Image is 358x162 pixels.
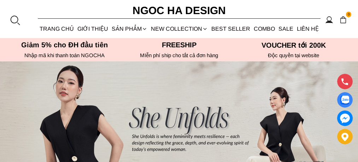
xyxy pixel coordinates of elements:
[38,19,76,38] a: TRANG CHỦ
[339,16,347,24] img: img-CART-ICON-ksit0nf1
[239,41,349,49] h5: VOUCHER tới 200K
[277,19,295,38] a: SALE
[340,96,349,104] img: Display image
[124,52,234,59] h6: MIễn phí ship cho tất cả đơn hàng
[149,19,210,38] a: NEW COLLECTION
[337,92,353,108] a: Display image
[295,19,321,38] a: LIÊN HỆ
[210,19,252,38] a: BEST SELLER
[76,19,110,38] a: GIỚI THIỆU
[21,41,108,49] font: Giảm 5% cho ĐH đầu tiên
[239,52,349,59] h6: Độc quyền tại website
[110,19,149,38] div: SẢN PHẨM
[252,19,277,38] a: Combo
[162,41,196,49] font: Freeship
[346,12,352,17] span: 0
[24,52,105,58] font: Nhập mã khi thanh toán NGOCHA
[108,2,250,19] a: Ngoc Ha Design
[337,110,353,126] a: messenger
